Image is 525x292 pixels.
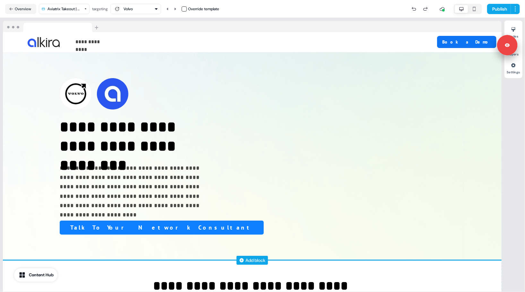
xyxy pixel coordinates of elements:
[5,4,36,14] button: Overview
[3,3,211,124] iframe: YouTube video player
[245,257,265,264] div: Add block
[110,4,161,14] button: Volvo
[504,60,522,74] button: Settings
[504,24,522,38] button: Styles
[188,6,219,12] div: Override template
[487,4,511,14] button: Publish
[124,6,133,12] div: Volvo
[28,37,60,47] img: Image
[60,221,264,235] button: Talk To Your Network Consultant
[29,272,54,278] div: Content Hub
[47,6,82,12] div: Aviatrix Takeout | Manufacturing
[14,268,57,282] button: Content Hub
[437,36,496,48] button: Book a Demo
[92,6,108,12] div: targeting
[3,21,101,32] img: Browser topbar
